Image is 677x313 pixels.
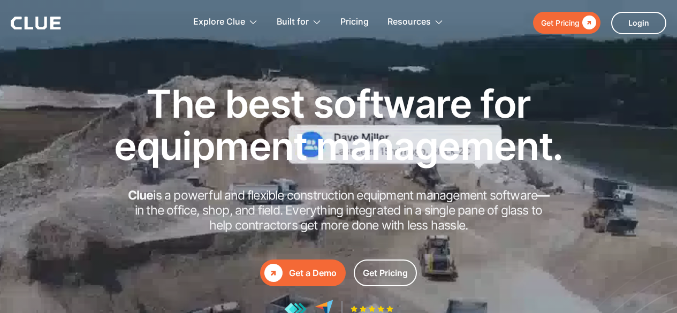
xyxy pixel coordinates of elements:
[533,12,600,34] a: Get Pricing
[340,5,369,39] a: Pricing
[277,5,322,39] div: Built for
[289,266,337,280] div: Get a Demo
[580,16,596,29] div: 
[98,82,580,167] h1: The best software for equipment management.
[354,259,417,286] a: Get Pricing
[264,264,283,282] div: 
[193,5,245,39] div: Explore Clue
[277,5,309,39] div: Built for
[351,306,393,312] img: Five-star rating icon
[125,188,553,233] h2: is a powerful and flexible construction equipment management software in the office, shop, and fi...
[260,259,346,286] a: Get a Demo
[363,266,408,280] div: Get Pricing
[193,5,258,39] div: Explore Clue
[537,188,549,203] strong: —
[128,188,154,203] strong: Clue
[541,16,580,29] div: Get Pricing
[387,5,431,39] div: Resources
[611,12,666,34] a: Login
[387,5,444,39] div: Resources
